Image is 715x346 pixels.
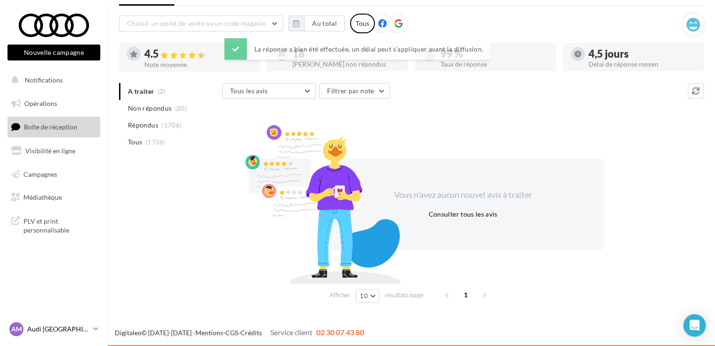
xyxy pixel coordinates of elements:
span: 10 [360,292,368,300]
div: Tous [350,14,375,33]
a: Boîte de réception [6,117,102,137]
span: Répondus [128,120,158,130]
span: © [DATE]-[DATE] - - - [115,329,364,337]
button: Au total [304,15,345,31]
p: Audi [GEOGRAPHIC_DATA] [27,324,89,334]
span: Choisir un point de vente ou un code magasin [127,19,266,27]
a: Opérations [6,94,102,113]
a: Crédits [240,329,262,337]
div: [PERSON_NAME] non répondus [292,61,400,68]
div: Délai de réponse moyen [588,61,696,68]
span: résultats/page [385,291,424,300]
span: Médiathèque [23,193,62,201]
div: Note moyenne [144,61,252,68]
a: AM Audi [GEOGRAPHIC_DATA] [7,320,100,338]
a: Campagnes [6,165,102,184]
a: Digitaleo [115,329,142,337]
span: Non répondus [128,104,171,113]
span: 1 [458,287,473,302]
span: (1706) [162,121,181,129]
a: Médiathèque [6,188,102,207]
div: Open Intercom Messenger [683,314,706,337]
span: PLV et print personnalisable [23,215,97,235]
button: Au total [288,15,345,31]
a: PLV et print personnalisable [6,211,102,239]
span: (20) [175,105,187,112]
div: 4,5 jours [588,49,696,59]
span: Campagnes [23,170,57,178]
span: Opérations [24,99,57,107]
button: Consulter tous les avis [425,209,501,220]
a: Mentions [195,329,223,337]
span: Visibilité en ligne [25,147,75,155]
div: Taux de réponse [440,61,548,68]
span: Service client [270,328,313,337]
span: Afficher [329,291,350,300]
div: La réponse a bien été effectuée, un délai peut s’appliquer avant la diffusion. [224,38,491,60]
button: Nouvelle campagne [7,45,100,60]
span: AM [11,324,22,334]
span: Tous les avis [230,87,268,95]
div: Vous n'avez aucun nouvel avis à traiter [382,189,544,201]
span: Tous [128,137,142,147]
div: 99 % [440,49,548,59]
a: Visibilité en ligne [6,141,102,161]
span: 02 30 07 43 80 [316,328,364,337]
span: Notifications [25,76,63,84]
div: 4.5 [144,49,252,60]
button: 10 [356,289,380,302]
a: CGS [225,329,238,337]
button: Tous les avis [222,83,316,99]
span: Boîte de réception [24,123,77,131]
button: Notifications [6,70,98,90]
button: Filtrer par note [319,83,390,99]
button: Choisir un point de vente ou un code magasin [119,15,283,31]
span: (1726) [146,138,165,146]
